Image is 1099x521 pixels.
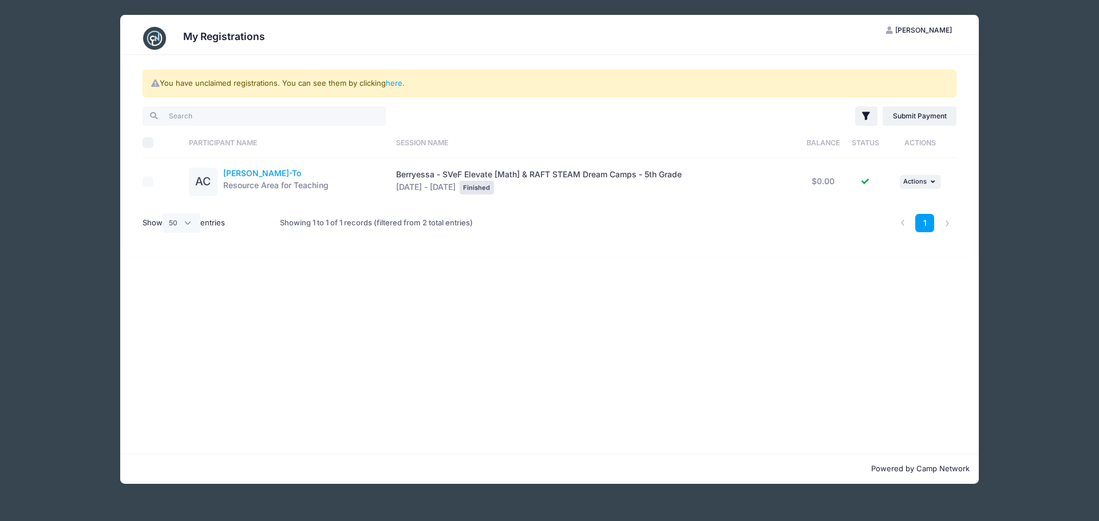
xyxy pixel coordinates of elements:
div: Showing 1 to 1 of 1 records (filtered from 2 total entries) [280,210,473,236]
div: Finished [460,181,494,194]
a: AC [189,177,218,187]
input: Search [143,106,386,126]
th: Actions: activate to sort column ascending [884,128,956,158]
span: Actions [903,177,927,185]
span: [PERSON_NAME] [895,26,952,34]
th: Session Name: activate to sort column ascending [391,128,800,158]
span: Berryessa - SVeF Elevate [Math] & RAFT STEAM Dream Camps - 5th Grade [396,169,682,179]
th: Select All [143,128,183,158]
div: You have unclaimed registrations. You can see them by clicking . [143,70,956,97]
h3: My Registrations [183,30,265,42]
th: Status: activate to sort column ascending [847,128,884,158]
select: Showentries [163,213,200,233]
div: Resource Area for Teaching [223,168,329,196]
p: Powered by Camp Network [129,463,970,475]
th: Balance: activate to sort column ascending [800,128,847,158]
a: here [386,78,402,88]
label: Show entries [143,213,225,233]
button: Actions [900,175,941,189]
td: $0.00 [800,158,847,205]
button: [PERSON_NAME] [876,21,962,40]
div: AC [189,168,218,196]
img: CampNetwork [143,27,166,50]
a: Submit Payment [883,106,956,126]
a: 1 [915,214,934,233]
div: [DATE] - [DATE] [396,169,794,194]
a: [PERSON_NAME]-To [223,168,301,178]
th: Participant Name: activate to sort column ascending [183,128,391,158]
